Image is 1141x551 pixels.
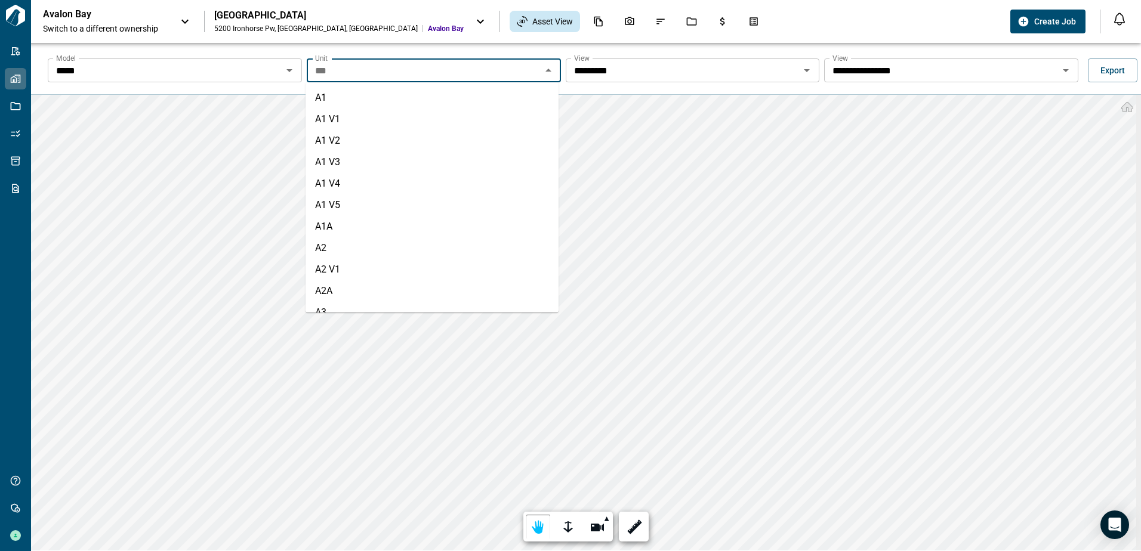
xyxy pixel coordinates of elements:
[798,62,815,79] button: Open
[540,62,557,79] button: Close
[306,280,559,302] li: A2A
[710,11,735,32] div: Budgets
[56,53,76,63] label: Model
[306,302,559,323] li: A3
[306,130,559,151] li: A1 V2
[510,11,580,32] div: Asset View
[1100,510,1129,539] div: Open Intercom Messenger
[1100,64,1125,76] span: Export
[617,11,642,32] div: Photos
[315,53,328,63] label: Unit
[43,8,150,20] p: Avalon Bay
[586,11,611,32] div: Documents
[1110,10,1129,29] button: Open notification feed
[1010,10,1086,33] button: Create Job
[1034,16,1076,27] span: Create Job
[741,11,766,32] div: Takeoff Center
[306,216,559,237] li: A1A
[306,194,559,216] li: A1 V5
[306,259,559,280] li: A2 V1
[532,16,573,27] span: Asset View
[214,10,464,21] div: [GEOGRAPHIC_DATA]
[428,24,464,33] span: Avalon Bay
[281,62,298,79] button: Open
[306,109,559,130] li: A1 V1
[648,11,673,32] div: Issues & Info
[832,53,848,63] label: View
[306,87,559,109] li: A1
[306,173,559,194] li: A1 V4
[1088,58,1137,82] button: Export
[306,151,559,173] li: A1 V3
[1057,62,1074,79] button: Open
[306,237,559,259] li: A2
[574,53,590,63] label: View
[679,11,704,32] div: Jobs
[214,24,418,33] div: 5200 Ironhorse Pw , [GEOGRAPHIC_DATA] , [GEOGRAPHIC_DATA]
[43,23,168,35] span: Switch to a different ownership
